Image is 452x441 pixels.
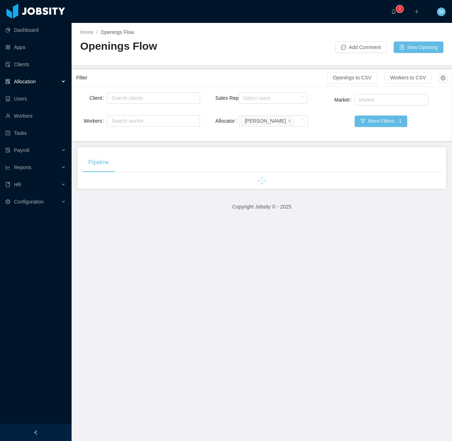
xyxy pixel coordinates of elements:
h2: Openings Flow [80,39,262,54]
i: icon: setting [5,199,10,204]
footer: Copyright Jobsity © - 2025 [72,195,452,219]
button: icon: messageAdd Comment [335,41,387,53]
label: Sales Rep [215,95,243,101]
span: Allocation [14,79,36,84]
button: Openings to CSV [327,72,377,84]
i: icon: close [288,119,291,123]
li: Merwin Ponce [241,117,293,125]
i: icon: loading [299,96,303,101]
label: Market [334,97,355,103]
i: icon: plus [414,9,419,14]
sup: 0 [396,5,403,13]
input: Workers [109,117,113,125]
div: Filter [76,71,327,84]
input: Allocator [295,117,299,125]
label: Client [89,95,107,101]
div: Search clients [111,94,192,102]
div: Pipeline [83,152,115,172]
button: Workers to CSV [384,72,432,84]
a: icon: robotUsers [5,92,66,106]
a: icon: pie-chartDashboard [5,23,66,37]
button: icon: filterMore Filters · 1 [355,116,407,127]
input: Market [357,95,361,104]
i: icon: book [5,182,10,187]
a: icon: appstoreApps [5,40,66,54]
input: Client [109,94,113,102]
span: M [439,8,443,16]
i: icon: file-protect [5,148,10,153]
a: icon: profileTasks [5,126,66,140]
span: Reports [14,165,31,170]
a: icon: userWorkers [5,109,66,123]
label: Allocator [215,118,240,124]
a: Home [80,29,93,35]
span: HR [14,182,21,187]
div: Market [359,96,421,103]
span: / [96,29,98,35]
label: Workers [84,118,107,124]
a: icon: auditClients [5,57,66,72]
i: icon: bell [391,9,396,14]
button: icon: setting [439,74,447,83]
i: icon: line-chart [5,165,10,170]
div: Search worker [111,117,189,124]
div: Select users [243,94,300,102]
i: icon: loading [300,119,304,124]
div: [PERSON_NAME] [245,117,286,125]
i: icon: solution [5,79,10,84]
input: Sales Rep [241,94,245,102]
span: Openings Flow [101,29,134,35]
span: Configuration [14,199,44,205]
span: Payroll [14,147,29,153]
button: icon: file-addNew Opening [394,41,443,53]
